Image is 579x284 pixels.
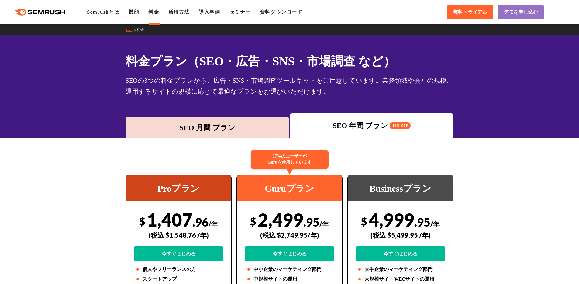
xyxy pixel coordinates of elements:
div: Proプラン [126,175,231,201]
div: SEO 月間 プラン [129,122,286,133]
span: /年 [319,220,329,228]
div: SEO 年間 プラン [293,120,451,131]
span: .95 [303,215,319,229]
span: .95 [414,215,430,229]
li: 大手企業のマーケティング部門 [356,266,445,273]
div: 1,407 [134,209,223,261]
div: Guruプラン [237,175,342,201]
div: 2,499 [245,209,334,261]
a: 料金 [148,9,159,15]
li: 中規模サイトの運用 [245,275,334,283]
span: $ [139,215,145,227]
a: 今すぐはじめる [245,246,334,261]
a: 今すぐはじめる [356,246,445,261]
div: SEOの3つの料金プランから、広告・SNS・市場調査ツールキットをご用意しています。業務領域や会社の規模、運用するサイトの規模に応じて最適なプランをお選びいただけます。 [126,75,453,97]
a: 資料ダウンロード [260,9,303,15]
span: .96 [192,215,209,229]
a: 今すぐはじめる [134,246,223,261]
span: /年 [209,220,218,228]
a: セミナー [229,9,250,15]
div: 4,999 [356,209,445,261]
div: (税込 $5,499.95 /年) [356,224,445,246]
div: 67%のユーザーが Guruを使用しています [251,150,329,169]
li: 大規模サイトやECサイトの運用 [356,275,445,283]
a: デモを申し込む [498,5,544,19]
span: $ [361,215,367,227]
span: デモを申し込む [504,9,538,16]
h1: 料金プラン（SEO・広告・SNS・市場調査 など） [126,52,453,70]
div: (税込 $2,749.95/年) [245,224,334,246]
a: 活用方法 [168,9,190,15]
span: 無料トライアル [453,9,487,16]
span: 16% OFF [390,122,411,129]
div: Businessプラン [348,175,453,201]
a: TOP [126,28,137,32]
a: 導入事例 [199,9,220,15]
a: Semrushとは [87,9,119,15]
div: (税込 $1,548.76 /年) [134,224,223,246]
li: 個人やフリーランスの方 [134,266,223,273]
li: 中小企業のマーケティング部門 [245,266,334,273]
a: 無料トライアル [447,5,493,19]
a: 機能 [129,9,139,15]
span: $ [250,215,256,227]
a: 料金 [137,28,149,32]
li: スタートアップ [134,275,223,283]
span: /年 [430,220,440,228]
